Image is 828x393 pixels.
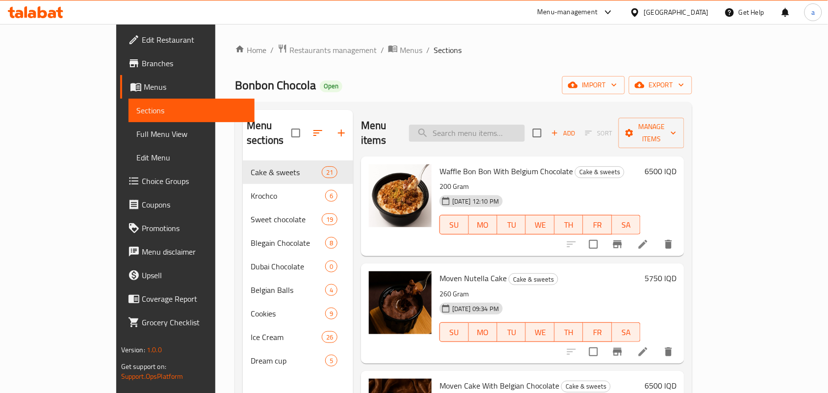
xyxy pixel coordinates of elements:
div: Ice Cream [251,331,322,343]
button: delete [657,233,680,256]
input: search [409,125,525,142]
div: Cake & sweets21 [243,160,353,184]
h6: 6500 IQD [645,164,676,178]
button: TU [497,322,526,342]
div: Cake & sweets [561,381,611,393]
span: FR [587,218,608,232]
img: Waffle Bon Bon With Belgium Chocolate [369,164,432,227]
span: Cake & sweets [562,381,610,392]
div: items [325,308,337,319]
button: TU [497,215,526,235]
span: Open [320,82,342,90]
span: Menus [144,81,247,93]
button: Add section [330,121,353,145]
div: items [322,166,337,178]
span: 21 [322,168,337,177]
span: Moven Cake With Belgian Chocolate [440,378,559,393]
span: Manage items [626,121,676,145]
span: Menu disclaimer [142,246,247,258]
button: SA [612,215,641,235]
li: / [270,44,274,56]
button: MO [469,322,497,342]
button: export [629,76,692,94]
a: Upsell [120,263,255,287]
a: Choice Groups [120,169,255,193]
div: Krochco6 [243,184,353,208]
a: Full Menu View [129,122,255,146]
a: Promotions [120,216,255,240]
div: items [322,331,337,343]
span: SA [616,325,637,340]
span: SA [616,218,637,232]
span: 0 [326,262,337,271]
img: Moven Nutella Cake [369,271,432,334]
span: Dubai Chocolate [251,261,325,272]
span: Cake & sweets [251,166,322,178]
span: Coupons [142,199,247,210]
button: FR [583,215,612,235]
div: Sweet chocolate [251,213,322,225]
span: Add item [547,126,579,141]
div: items [325,355,337,367]
span: TU [501,325,522,340]
span: SU [444,218,465,232]
div: items [325,261,337,272]
span: Select to update [583,341,604,362]
button: WE [526,215,554,235]
span: [DATE] 12:10 PM [448,197,503,206]
span: Select to update [583,234,604,255]
span: TU [501,218,522,232]
h2: Menu sections [247,118,291,148]
nav: Menu sections [243,157,353,376]
button: SU [440,215,468,235]
span: Belgian Balls [251,284,325,296]
button: Branch-specific-item [606,340,629,364]
div: Cookies9 [243,302,353,325]
div: [GEOGRAPHIC_DATA] [644,7,709,18]
a: Coupons [120,193,255,216]
button: SU [440,322,468,342]
span: 5 [326,356,337,366]
span: Get support on: [121,360,166,373]
span: Bonbon Chocola [235,74,316,96]
a: Menus [120,75,255,99]
nav: breadcrumb [235,44,692,56]
button: SA [612,322,641,342]
a: Edit Restaurant [120,28,255,52]
button: Branch-specific-item [606,233,629,256]
a: Branches [120,52,255,75]
a: Edit menu item [637,346,649,358]
span: Sort sections [306,121,330,145]
button: MO [469,215,497,235]
button: Add [547,126,579,141]
h6: 5750 IQD [645,271,676,285]
span: Coverage Report [142,293,247,305]
span: Add [550,128,576,139]
div: Cake & sweets [575,166,624,178]
div: items [325,190,337,202]
div: Blegain Chocolate [251,237,325,249]
button: FR [583,322,612,342]
span: Sections [136,105,247,116]
span: Select section [527,123,547,143]
div: Dubai Chocolate0 [243,255,353,278]
span: Select section first [579,126,619,141]
span: Version: [121,343,145,356]
span: 9 [326,309,337,318]
span: Cake & sweets [509,274,558,285]
a: Support.OpsPlatform [121,370,183,383]
span: Edit Restaurant [142,34,247,46]
a: Edit Menu [129,146,255,169]
button: Manage items [619,118,684,148]
div: Dream cup5 [243,349,353,372]
button: WE [526,322,554,342]
button: delete [657,340,680,364]
li: / [426,44,430,56]
div: Menu-management [538,6,598,18]
div: Belgian Balls4 [243,278,353,302]
span: Dream cup [251,355,325,367]
span: Menus [400,44,422,56]
span: Edit Menu [136,152,247,163]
